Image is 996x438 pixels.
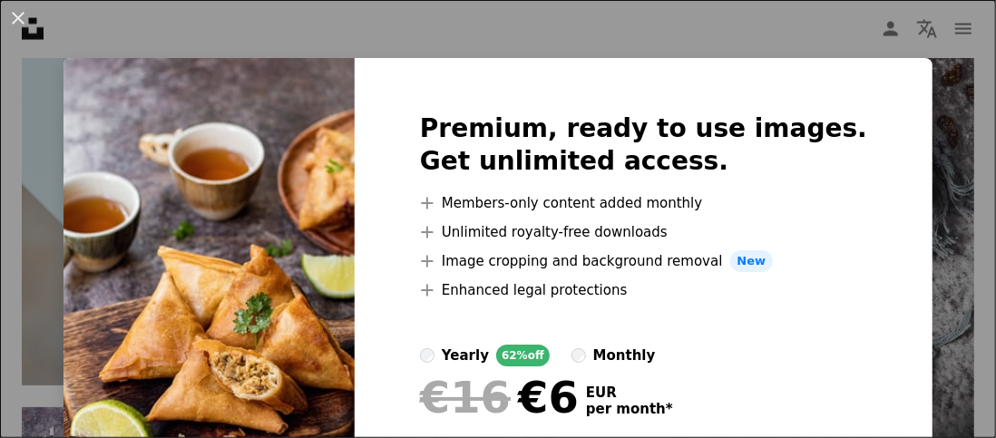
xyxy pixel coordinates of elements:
li: Unlimited royalty-free downloads [420,221,867,243]
span: per month * [586,401,673,417]
span: New [730,250,774,272]
div: yearly [442,345,489,366]
div: €6 [420,374,579,421]
li: Image cropping and background removal [420,250,867,272]
span: €16 [420,374,511,421]
input: monthly [571,348,586,363]
li: Members-only content added monthly [420,192,867,214]
li: Enhanced legal protections [420,279,867,301]
span: EUR [586,384,673,401]
div: monthly [593,345,656,366]
div: 62% off [496,345,550,366]
h2: Premium, ready to use images. Get unlimited access. [420,112,867,178]
input: yearly62%off [420,348,435,363]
